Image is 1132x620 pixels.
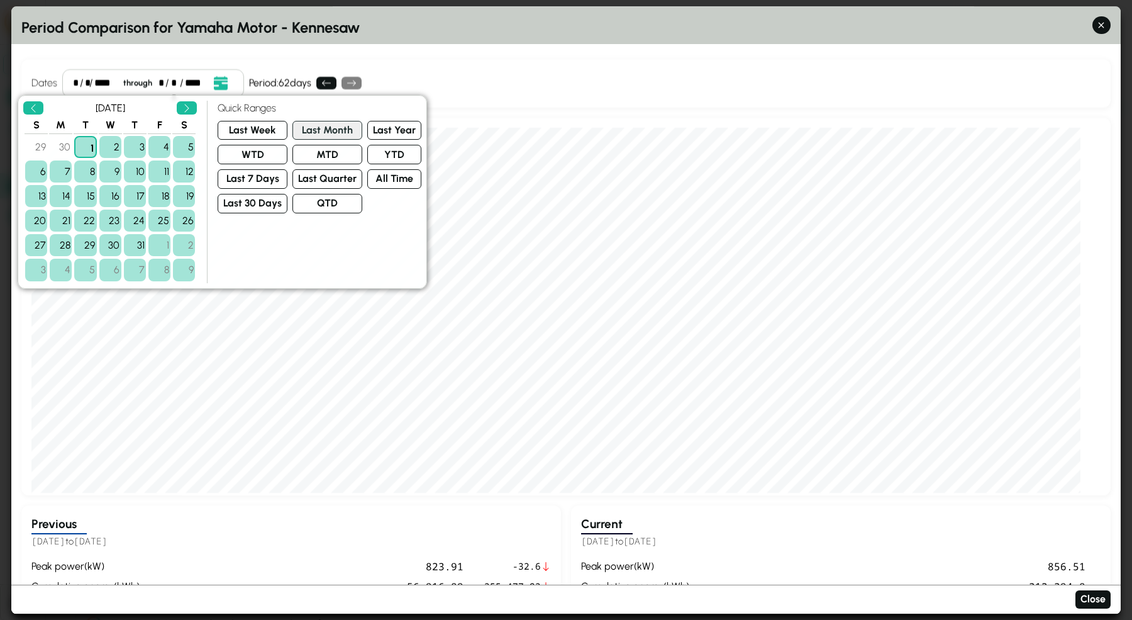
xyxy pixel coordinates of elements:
[124,210,146,232] div: Thursday, July 24, 2025
[173,259,195,281] div: Saturday, August 9, 2025
[177,101,197,115] button: Next
[698,559,1085,574] div: 856.51
[73,76,79,91] div: month,
[148,235,170,257] div: Friday, August 1, 2025
[25,185,47,207] div: Sunday, July 13, 2025
[80,76,84,91] div: /
[209,75,233,92] button: Open date picker
[479,580,541,594] span: -255,477.92
[581,536,615,548] span: [DATE]
[148,136,170,158] div: Friday, July 4, 2025
[48,101,172,116] div: [DATE]
[74,161,96,183] div: Tuesday, July 8, 2025
[292,194,362,213] button: QTD
[218,194,287,213] button: Last 30 Days
[165,76,169,91] div: /
[74,235,96,257] div: Tuesday, July 29, 2025
[23,101,197,283] div: Event Date, July 2025
[74,136,96,158] div: Tuesday, July 1, 2025
[99,136,121,158] div: Wednesday, July 2, 2025
[185,76,207,91] div: year,
[74,259,96,281] div: Tuesday, August 5, 2025
[31,535,551,550] h5: to
[173,136,195,158] div: Saturday, July 5, 2025
[50,136,72,158] div: Monday, June 30, 2025
[148,579,463,594] div: 56,916.89
[124,161,146,183] div: Thursday, July 10, 2025
[623,536,657,548] span: [DATE]
[218,145,287,165] button: WTD
[292,121,362,140] button: Last Month
[74,117,97,134] th: T
[99,185,121,207] div: Wednesday, July 16, 2025
[123,117,147,134] th: T
[173,161,195,183] div: Saturday, July 12, 2025
[50,259,72,281] div: Monday, August 4, 2025
[74,185,96,207] div: Tuesday, July 15, 2025
[31,536,65,548] span: [DATE]
[698,579,1085,594] div: 312,394.8
[21,16,1111,39] h2: Period Comparison for Yamaha Motor - Kennesaw
[25,235,47,257] div: Sunday, July 27, 2025
[367,169,421,189] button: All Time
[50,185,72,207] div: Monday, July 14, 2025
[50,161,72,183] div: Monday, July 7, 2025
[148,161,170,183] div: Friday, July 11, 2025
[479,560,541,574] span: -32.6
[173,235,195,257] div: Saturday, August 2, 2025
[292,169,362,189] button: Last Quarter
[173,185,195,207] div: Saturday, July 19, 2025
[581,516,633,535] h3: Current
[218,121,287,140] button: Last Week
[50,235,72,257] div: Monday, July 28, 2025
[94,76,116,91] div: year,
[99,117,122,134] th: W
[581,535,1101,550] h5: to
[173,210,195,232] div: Saturday, July 26, 2025
[218,169,287,189] button: Last 7 Days
[581,579,693,594] div: cumulative energy ( kWh )
[148,185,170,207] div: Friday, July 18, 2025
[171,76,179,91] div: day,
[249,76,311,91] div: Period: 62 days
[50,210,72,232] div: Monday, July 21, 2025
[124,259,146,281] div: Thursday, August 7, 2025
[172,117,196,134] th: S
[25,161,47,183] div: Sunday, July 6, 2025
[31,579,143,594] div: cumulative energy ( kWh )
[292,145,362,165] button: MTD
[124,235,146,257] div: Thursday, July 31, 2025
[148,210,170,232] div: Friday, July 25, 2025
[25,117,48,134] th: S
[367,121,421,140] button: Last Year
[89,76,93,91] div: /
[99,161,121,183] div: Wednesday, July 9, 2025
[31,559,143,574] div: peak power ( kW )
[74,536,108,548] span: [DATE]
[99,235,121,257] div: Wednesday, July 30, 2025
[581,559,693,574] div: peak power ( kW )
[25,136,47,158] div: Sunday, June 29, 2025
[118,77,157,89] div: through
[148,117,171,134] th: F
[124,185,146,207] div: Thursday, July 17, 2025
[148,259,170,281] div: Friday, August 8, 2025
[1075,590,1111,609] button: Close
[218,101,421,116] h4: Quick Ranges
[74,210,96,232] div: Tuesday, July 22, 2025
[49,117,72,134] th: M
[23,101,43,115] button: Previous
[85,76,87,91] div: day,
[31,76,57,91] h4: Dates
[99,259,121,281] div: Wednesday, August 6, 2025
[148,559,463,574] div: 823.91
[99,210,121,232] div: Wednesday, July 23, 2025
[367,145,421,165] button: YTD
[158,76,164,91] div: month,
[25,259,47,281] div: Sunday, August 3, 2025
[180,76,184,91] div: /
[124,136,146,158] div: Thursday, July 3, 2025
[25,210,47,232] div: Sunday, July 20, 2025
[31,516,87,535] h3: Previous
